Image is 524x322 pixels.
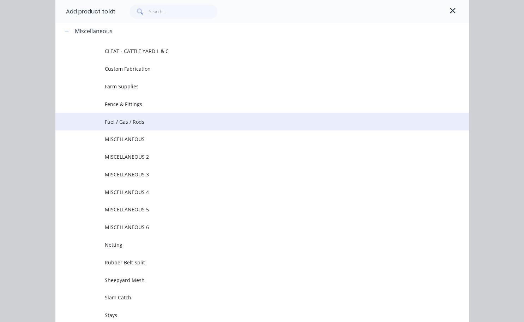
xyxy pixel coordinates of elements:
input: Search... [149,5,218,19]
span: MISCELLANEOUS 4 [105,188,396,196]
span: Rubber Belt Split [105,259,396,266]
span: Custom Fabrication [105,65,396,72]
div: Add product to kit [66,7,115,16]
span: Fence & Fittings [105,100,396,108]
div: Miscellaneous [75,27,113,35]
span: MISCELLANEOUS 5 [105,206,396,213]
span: Netting [105,241,396,248]
span: Slam Catch [105,294,396,301]
span: Sheepyard Mesh [105,276,396,284]
span: MISCELLANEOUS 3 [105,171,396,178]
span: Fuel / Gas / Rods [105,118,396,125]
span: CLEAT - CATTLE YARD L & C [105,47,396,55]
span: Farm Supplies [105,83,396,90]
span: MISCELLANEOUS 6 [105,223,396,231]
span: MISCELLANEOUS [105,135,396,143]
span: Stays [105,311,396,319]
span: MISCELLANEOUS 2 [105,153,396,160]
